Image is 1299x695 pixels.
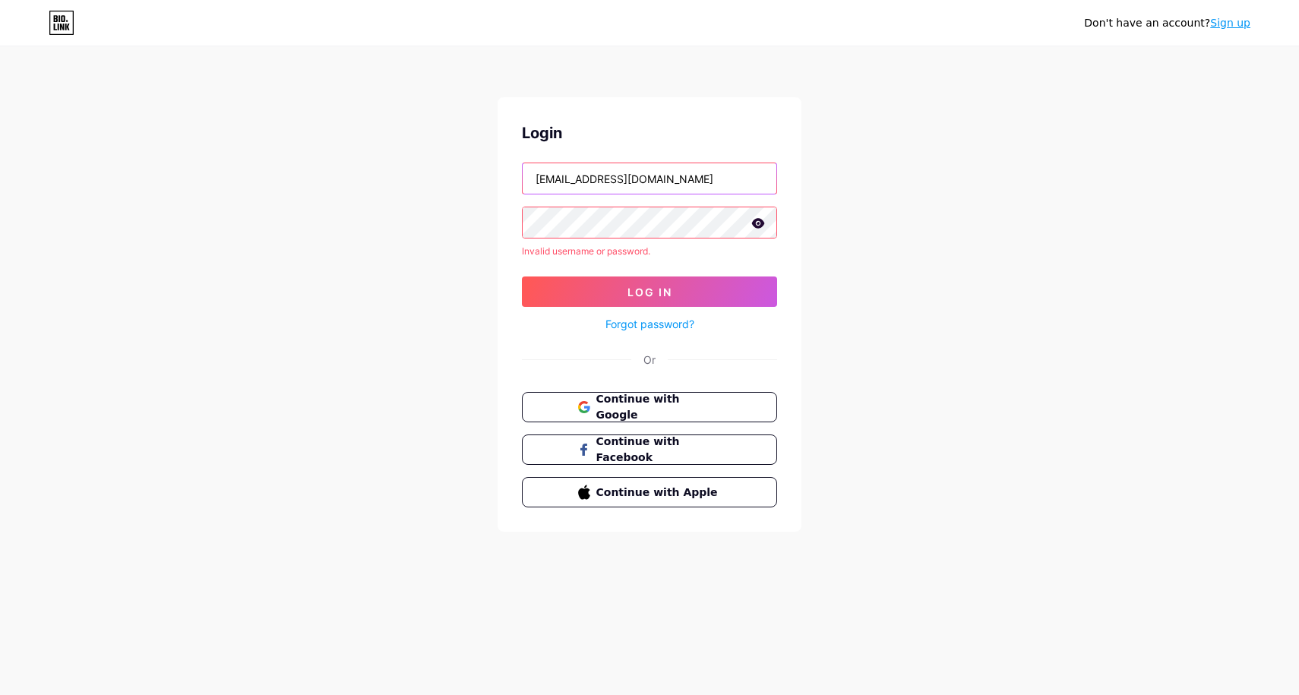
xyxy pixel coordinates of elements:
[605,316,694,332] a: Forgot password?
[522,122,777,144] div: Login
[596,391,722,423] span: Continue with Google
[596,434,722,466] span: Continue with Facebook
[627,286,672,299] span: Log In
[522,276,777,307] button: Log In
[522,477,777,507] button: Continue with Apple
[643,352,656,368] div: Or
[596,485,722,501] span: Continue with Apple
[522,392,777,422] button: Continue with Google
[522,434,777,465] button: Continue with Facebook
[522,245,777,258] div: Invalid username or password.
[1210,17,1250,29] a: Sign up
[523,163,776,194] input: Username
[1084,15,1250,31] div: Don't have an account?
